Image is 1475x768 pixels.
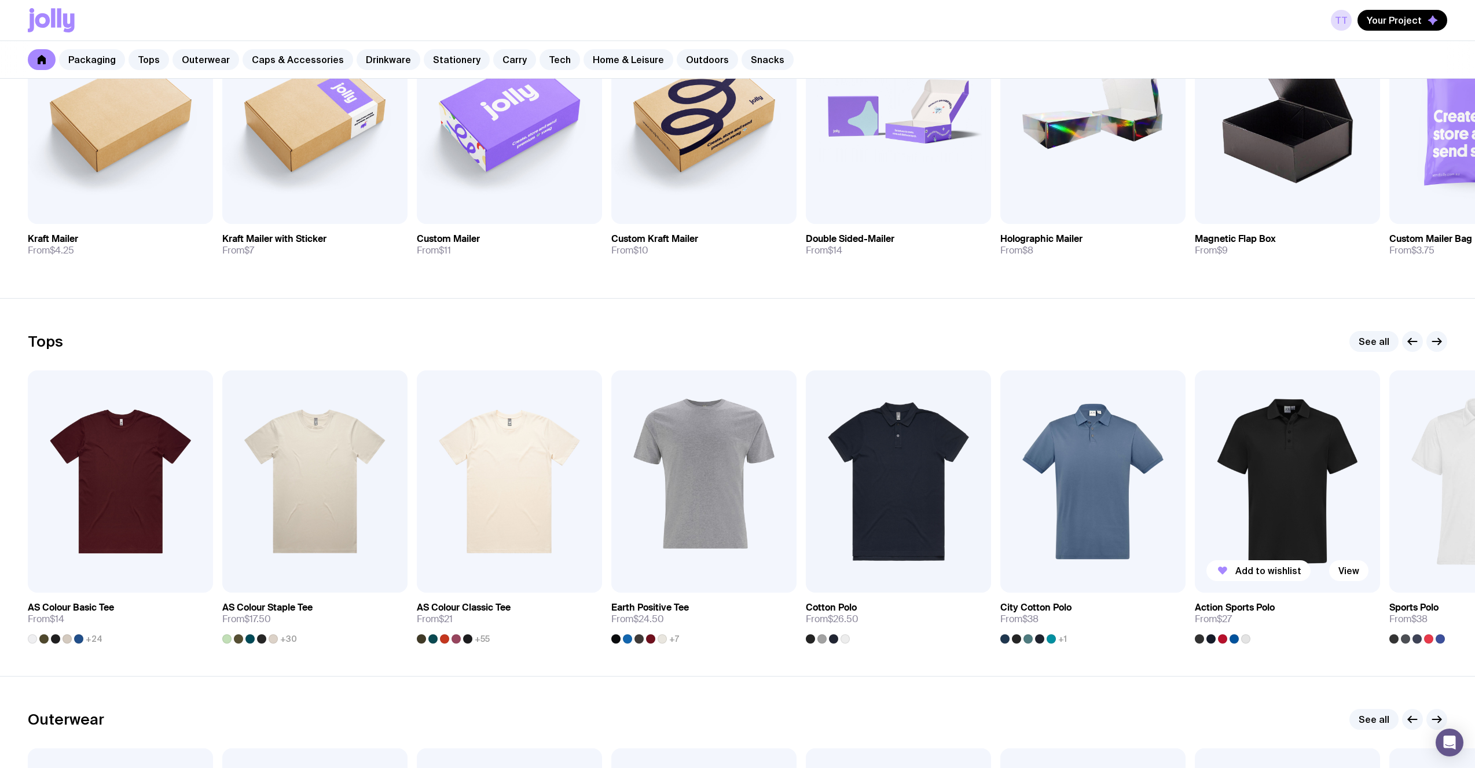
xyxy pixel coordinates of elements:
a: Kraft Mailer with StickerFrom$7 [222,224,408,266]
a: Outerwear [173,49,239,70]
div: Open Intercom Messenger [1436,729,1463,756]
h3: Double Sided-Mailer [806,233,894,245]
a: Stationery [424,49,490,70]
a: Action Sports PoloFrom$27 [1195,593,1380,644]
span: From [417,613,453,625]
h3: AS Colour Staple Tee [222,602,313,613]
a: Magnetic Flap BoxFrom$9 [1195,224,1380,266]
span: $26.50 [828,613,858,625]
span: From [611,245,648,256]
span: $14 [50,613,64,625]
a: City Cotton PoloFrom$38+1 [1000,593,1186,644]
span: $38 [1022,613,1039,625]
span: From [806,245,842,256]
span: $27 [1217,613,1232,625]
h3: Holographic Mailer [1000,233,1083,245]
span: From [1000,613,1039,625]
h2: Tops [28,333,63,350]
span: $4.25 [50,244,74,256]
span: +55 [475,634,490,644]
span: From [222,613,271,625]
a: Cotton PoloFrom$26.50 [806,593,991,644]
span: $21 [439,613,453,625]
a: AS Colour Classic TeeFrom$21+55 [417,593,602,644]
a: Home & Leisure [584,49,673,70]
button: Your Project [1357,10,1447,31]
span: $9 [1217,244,1228,256]
a: Custom MailerFrom$11 [417,224,602,266]
span: $11 [439,244,451,256]
h3: Magnetic Flap Box [1195,233,1276,245]
h3: AS Colour Basic Tee [28,602,114,613]
a: AS Colour Staple TeeFrom$17.50+30 [222,593,408,644]
h3: Kraft Mailer with Sticker [222,233,326,245]
a: View [1329,560,1368,581]
a: Holographic MailerFrom$8 [1000,224,1186,266]
a: Snacks [742,49,794,70]
span: From [1195,245,1228,256]
span: $10 [633,244,648,256]
span: $3.75 [1411,244,1434,256]
a: Kraft MailerFrom$4.25 [28,224,213,266]
h3: Action Sports Polo [1195,602,1275,613]
span: $38 [1411,613,1428,625]
a: Tech [540,49,580,70]
a: Carry [493,49,536,70]
span: From [417,245,451,256]
a: See all [1349,709,1399,730]
h3: Cotton Polo [806,602,857,613]
span: $7 [244,244,254,256]
span: From [28,613,64,625]
a: Packaging [59,49,125,70]
span: From [1000,245,1033,256]
span: $8 [1022,244,1033,256]
h3: Kraft Mailer [28,233,78,245]
h3: Custom Mailer [417,233,480,245]
h3: AS Colour Classic Tee [417,602,511,613]
span: $17.50 [244,613,271,625]
span: From [1389,613,1428,625]
span: From [1389,245,1434,256]
a: Double Sided-MailerFrom$14 [806,224,991,266]
span: From [222,245,254,256]
span: From [28,245,74,256]
span: From [806,613,858,625]
a: Tops [129,49,169,70]
a: AS Colour Basic TeeFrom$14+24 [28,593,213,644]
span: From [611,613,664,625]
a: Drinkware [357,49,420,70]
a: Earth Positive TeeFrom$24.50+7 [611,593,797,644]
h2: Outerwear [28,711,104,728]
a: See all [1349,331,1399,352]
button: Add to wishlist [1206,560,1311,581]
span: +7 [669,634,679,644]
h3: Sports Polo [1389,602,1439,613]
span: From [1195,613,1232,625]
h3: Earth Positive Tee [611,602,689,613]
a: TT [1331,10,1352,31]
span: +30 [280,634,297,644]
span: +24 [86,634,102,644]
h3: City Cotton Polo [1000,602,1072,613]
a: Custom Kraft MailerFrom$10 [611,224,797,266]
span: $14 [828,244,842,256]
span: $24.50 [633,613,664,625]
h3: Custom Mailer Bag [1389,233,1472,245]
span: Your Project [1367,14,1422,26]
a: Outdoors [677,49,738,70]
span: Add to wishlist [1235,565,1301,576]
a: Caps & Accessories [243,49,353,70]
h3: Custom Kraft Mailer [611,233,698,245]
span: +1 [1058,634,1067,644]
